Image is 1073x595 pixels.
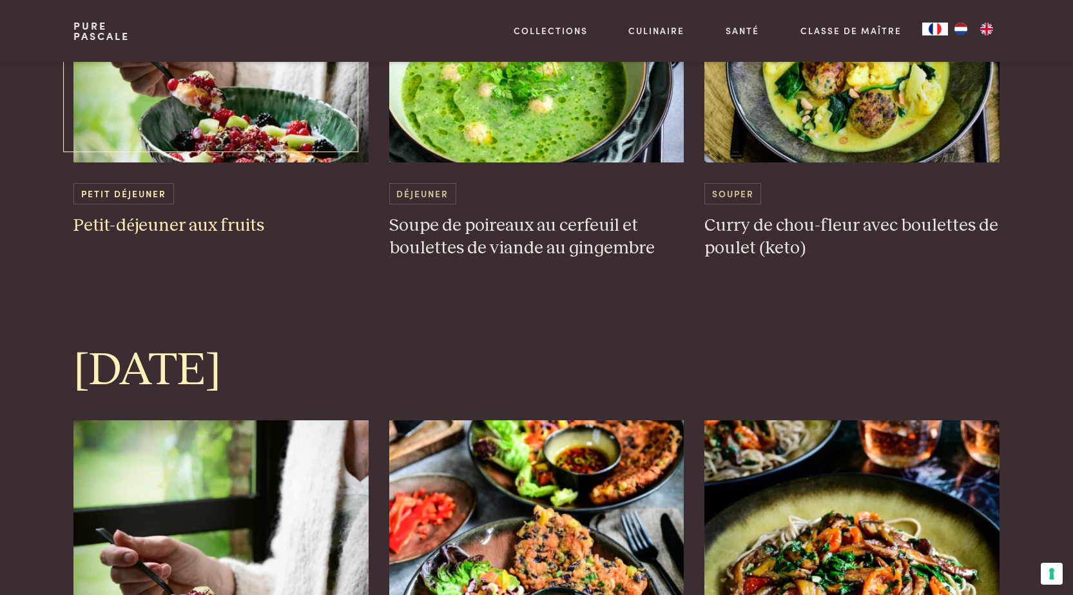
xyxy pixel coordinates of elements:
a: Classe de maître [800,24,902,37]
div: Language [922,23,948,35]
ul: Language list [948,23,1000,35]
a: FR [922,23,948,35]
h3: Soupe de poireaux au cerfeuil et boulettes de viande au gingembre [389,215,684,259]
span: Petit déjeuner [73,183,173,204]
a: NL [948,23,974,35]
button: Vos préférences en matière de consentement pour les technologies de suivi [1041,563,1063,585]
h1: [DATE] [73,342,999,400]
a: Culinaire [628,24,684,37]
h3: Petit-déjeuner aux fruits [73,215,369,237]
a: EN [974,23,1000,35]
a: PurePascale [73,21,130,41]
span: Déjeuner [389,183,456,204]
a: Collections [514,24,588,37]
h3: Curry de chou-fleur avec boulettes de poulet (keto) [704,215,1000,259]
aside: Language selected: Français [922,23,1000,35]
span: Souper [704,183,761,204]
a: Santé [726,24,759,37]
